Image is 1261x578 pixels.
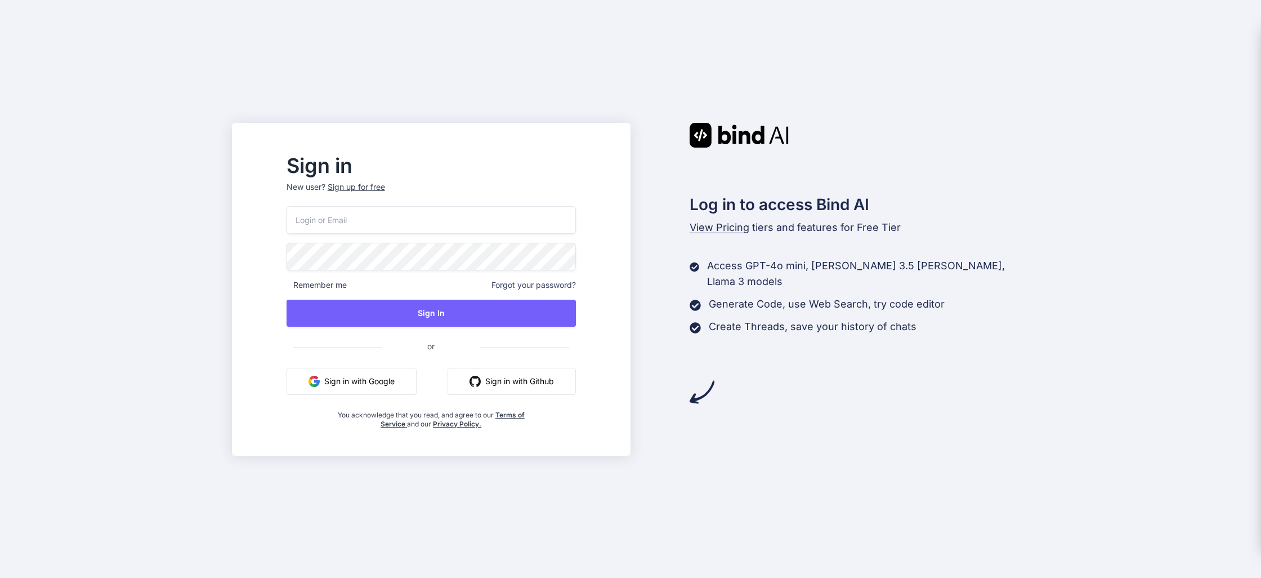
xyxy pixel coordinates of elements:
[334,404,527,429] div: You acknowledge that you read, and agree to our and our
[287,206,576,234] input: Login or Email
[709,319,916,335] p: Create Threads, save your history of chats
[690,221,749,233] span: View Pricing
[287,279,347,291] span: Remember me
[328,181,385,193] div: Sign up for free
[469,376,481,387] img: github
[287,368,417,395] button: Sign in with Google
[433,420,481,428] a: Privacy Policy.
[690,193,1030,216] h2: Log in to access Bind AI
[308,376,320,387] img: google
[287,300,576,327] button: Sign In
[707,258,1029,290] p: Access GPT-4o mini, [PERSON_NAME] 3.5 [PERSON_NAME], Llama 3 models
[491,279,576,291] span: Forgot your password?
[287,181,576,206] p: New user?
[382,332,480,360] span: or
[381,411,525,428] a: Terms of Service
[690,380,714,404] img: arrow
[690,123,789,148] img: Bind AI logo
[709,296,945,312] p: Generate Code, use Web Search, try code editor
[287,157,576,175] h2: Sign in
[448,368,576,395] button: Sign in with Github
[690,220,1030,235] p: tiers and features for Free Tier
